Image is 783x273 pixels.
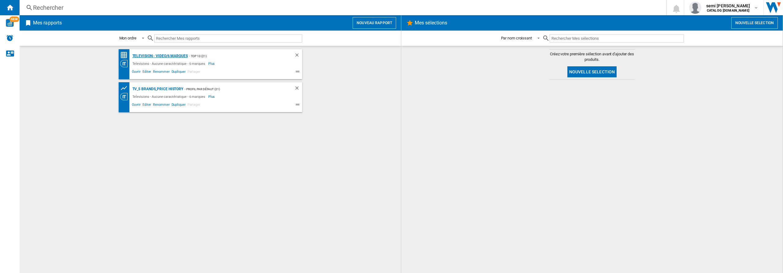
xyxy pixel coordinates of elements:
[6,34,13,42] img: alerts-logo.svg
[208,60,216,67] span: Plus
[131,52,188,60] div: Television - video/6 marques
[33,3,650,12] div: Rechercher
[549,51,635,62] span: Créez votre première sélection avant d'ajouter des produits.
[183,85,282,93] div: - Profil par défaut (21)
[142,69,152,76] span: Editer
[9,17,19,22] span: NEW
[131,102,142,109] span: Ouvrir
[152,102,170,109] span: Renommer
[567,66,617,77] button: Nouvelle selection
[550,34,684,42] input: Rechercher Mes sélections
[707,9,749,13] b: CATALOG [DOMAIN_NAME]
[208,93,216,100] span: Plus
[294,85,302,93] div: Supprimer
[131,69,142,76] span: Ouvrir
[501,36,532,40] div: Par nom croissant
[131,60,208,67] div: Televisions - Aucune caractéristique - 6 marques
[187,69,201,76] span: Partager
[731,17,778,29] button: Nouvelle selection
[154,34,302,42] input: Rechercher Mes rapports
[120,84,131,92] div: Tableau des prix des produits
[32,17,63,29] h2: Mes rapports
[294,52,302,60] div: Supprimer
[120,51,131,59] div: Matrice des prix
[414,17,448,29] h2: Mes sélections
[689,2,701,14] img: profile.jpg
[187,102,201,109] span: Partager
[120,60,131,67] div: Vision Catégorie
[131,93,208,100] div: Televisions - Aucune caractéristique - 6 marques
[142,102,152,109] span: Editer
[188,52,282,60] div: - Top 10 (21)
[171,102,187,109] span: Dupliquer
[119,36,136,40] div: Mon ordre
[120,93,131,100] div: Vision Catégorie
[706,3,750,9] span: semi [PERSON_NAME]
[171,69,187,76] span: Dupliquer
[353,17,396,29] button: Nouveau rapport
[152,69,170,76] span: Renommer
[6,19,14,27] img: wise-card.svg
[131,85,184,93] div: TV_5 Brands_Price History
